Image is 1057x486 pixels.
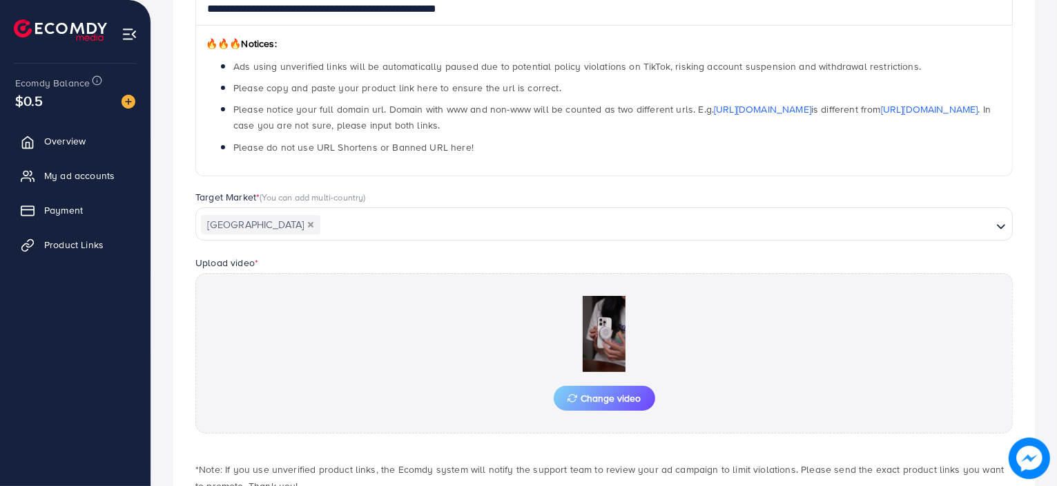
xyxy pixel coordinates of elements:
[1009,438,1050,479] img: image
[714,102,811,116] a: [URL][DOMAIN_NAME]
[322,214,991,236] input: Search for option
[881,102,978,116] a: [URL][DOMAIN_NAME]
[10,162,140,189] a: My ad accounts
[10,196,140,224] a: Payment
[44,203,83,217] span: Payment
[15,76,90,90] span: Ecomdy Balance
[195,256,258,270] label: Upload video
[122,26,137,42] img: menu
[535,296,673,372] img: Preview Image
[44,134,86,148] span: Overview
[206,37,277,50] span: Notices:
[15,91,43,111] span: $0.5
[201,215,320,234] span: [GEOGRAPHIC_DATA]
[122,95,135,109] img: image
[568,393,641,403] span: Change video
[206,37,241,50] span: 🔥🔥🔥
[44,169,115,183] span: My ad accounts
[10,231,140,259] a: Product Links
[14,19,107,41] img: logo
[233,102,991,132] span: Please notice your full domain url. Domain with www and non-www will be counted as two different ...
[44,238,104,252] span: Product Links
[554,386,655,411] button: Change video
[195,190,366,204] label: Target Market
[233,81,561,95] span: Please copy and paste your product link here to ensure the url is correct.
[260,191,365,203] span: (You can add multi-country)
[233,140,474,154] span: Please do not use URL Shortens or Banned URL here!
[195,207,1013,241] div: Search for option
[307,221,314,228] button: Deselect United Arab Emirates
[10,127,140,155] a: Overview
[233,59,921,73] span: Ads using unverified links will be automatically paused due to potential policy violations on Tik...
